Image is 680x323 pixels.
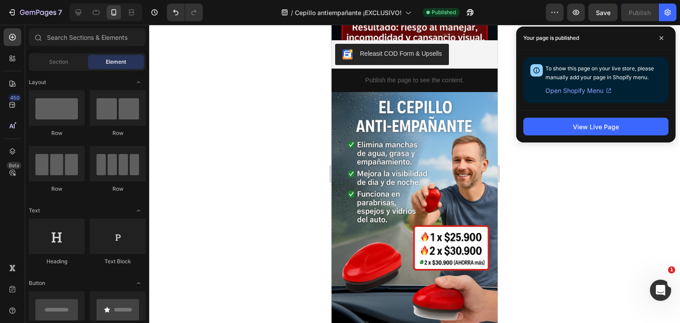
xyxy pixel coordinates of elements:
iframe: Intercom live chat [650,280,671,301]
span: Element [106,58,126,66]
div: Row [29,129,85,137]
iframe: Design area [332,25,498,323]
span: Toggle open [131,204,146,218]
span: Save [596,9,610,16]
p: 7 [58,7,62,18]
div: View Live Page [573,122,619,131]
span: Text [29,207,40,215]
div: Row [29,185,85,193]
button: View Live Page [523,118,668,135]
span: Toggle open [131,75,146,89]
div: Beta [7,162,21,169]
p: Your page is published [523,34,579,42]
span: Section [49,58,68,66]
button: Save [588,4,618,21]
div: Row [90,129,146,137]
div: Heading [29,258,85,265]
span: Published [432,8,456,16]
input: Search Sections & Elements [29,28,146,46]
div: 450 [8,94,21,101]
span: Layout [29,78,46,86]
span: Open Shopify Menu [545,85,603,96]
div: Text Block [90,258,146,265]
span: Cepillo antiempañante ¡EXCLUSIVO! [295,8,402,17]
span: / [291,8,293,17]
button: 7 [4,4,66,21]
button: Publish [621,4,658,21]
div: Row [90,185,146,193]
div: Publish [629,8,651,17]
span: Button [29,279,45,287]
span: Toggle open [131,276,146,290]
span: To show this page on your live store, please manually add your page in Shopify menu. [545,65,654,81]
span: 1 [668,266,675,273]
div: Undo/Redo [167,4,203,21]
